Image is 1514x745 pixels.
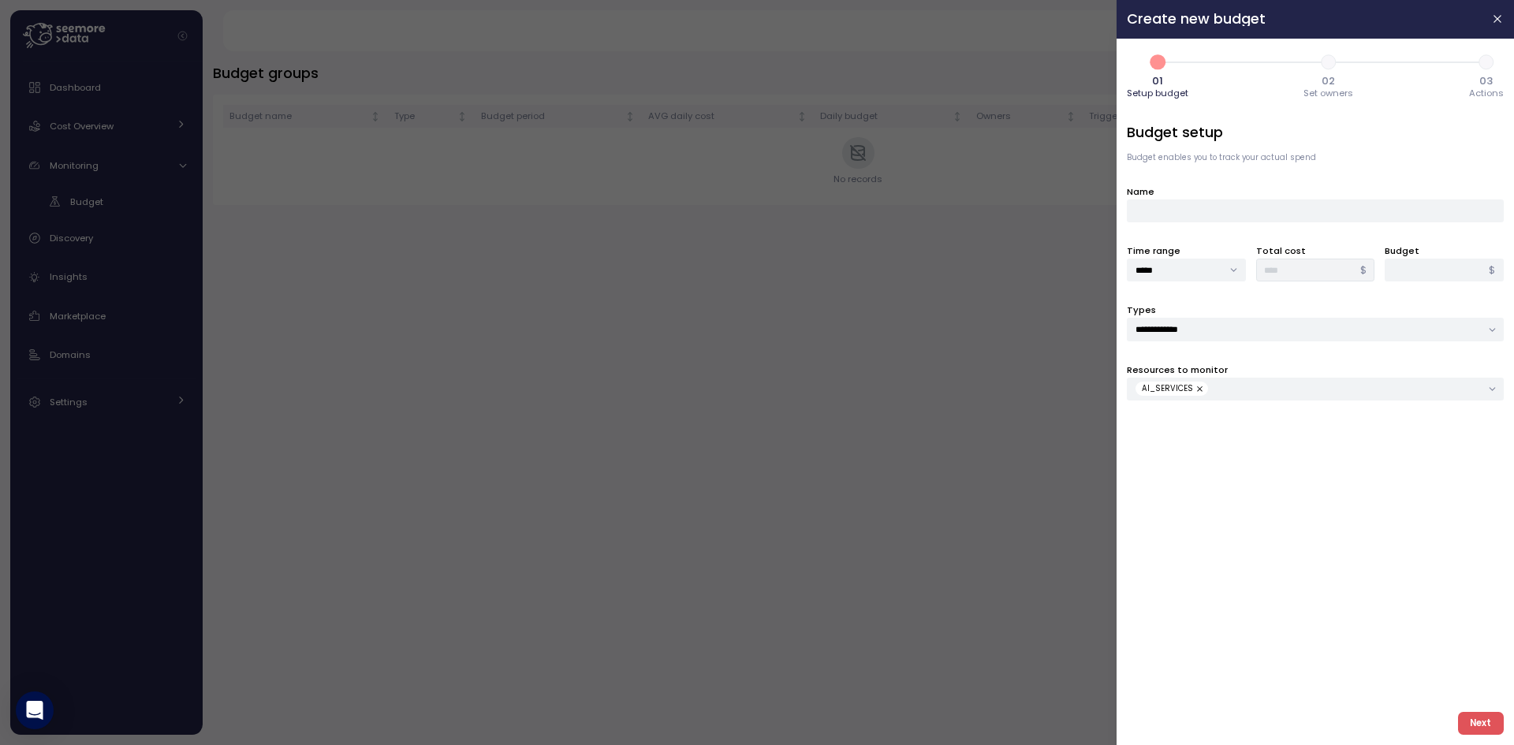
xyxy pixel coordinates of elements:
label: Resources to monitor [1127,363,1228,378]
span: 01 [1152,76,1163,86]
label: Budget [1385,244,1419,259]
span: Setup budget [1127,89,1188,98]
button: 101Setup budget [1127,49,1188,102]
span: AI_SERVICES [1142,382,1193,396]
button: 202Set owners [1304,49,1354,102]
button: Next [1458,712,1504,735]
p: Budget enables you to track your actual spend [1127,152,1504,163]
div: Open Intercom Messenger [16,691,54,729]
label: Total cost [1256,244,1306,259]
span: Next [1470,713,1491,734]
span: Actions [1469,89,1504,98]
h2: Create new budget [1127,12,1479,26]
span: 02 [1322,76,1336,86]
span: 1 [1144,49,1171,76]
label: Time range [1127,244,1180,259]
label: Name [1127,185,1154,199]
span: 3 [1473,49,1500,76]
button: 303Actions [1469,49,1504,102]
div: $ [1482,259,1504,281]
span: Set owners [1304,89,1354,98]
div: $ [1352,259,1374,281]
span: 03 [1480,76,1493,86]
h3: Budget setup [1127,122,1504,142]
label: Types [1127,304,1156,318]
span: 2 [1315,49,1342,76]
